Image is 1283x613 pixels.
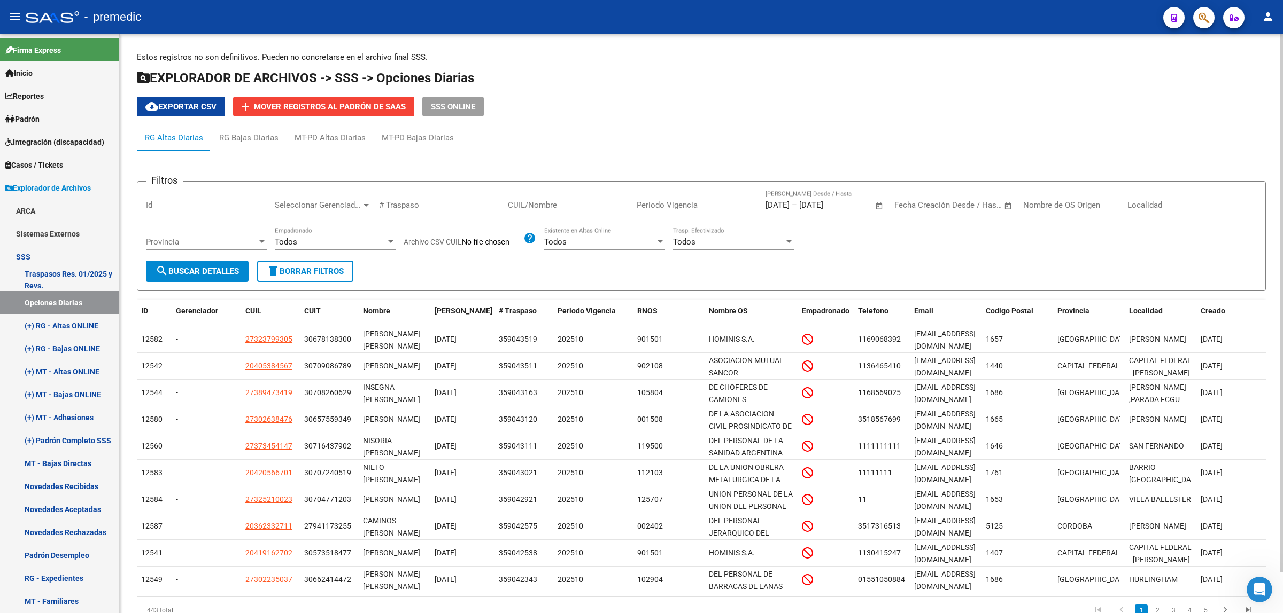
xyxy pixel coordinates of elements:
p: Estos registros no son definitivos. Pueden no concretarse en el archivo final SSS. [137,51,1266,63]
datatable-header-cell: Periodo Vigencia [553,300,633,335]
span: batico6162@mirarmax.com [914,516,976,537]
span: [GEOGRAPHIC_DATA] [1057,415,1130,423]
div: 30657559349 [304,413,351,426]
div: 30709086789 [304,360,351,372]
datatable-header-cell: CUIL [241,300,300,335]
span: 359042921 [499,495,537,504]
span: [DATE] [1201,468,1223,477]
span: CUIL [245,306,261,315]
span: Creado [1201,306,1225,315]
span: 1111111111 [858,442,901,450]
button: Open calendar [1002,200,1015,212]
mat-icon: help [523,232,536,245]
span: 20419162702 [245,548,292,557]
span: cosmefulanitodesre+a15sks8788ghs@gmail.com [914,543,976,564]
div: [DATE] [435,467,490,479]
span: [PERSON_NAME] [435,306,492,315]
span: [PERSON_NAME] [363,548,420,557]
span: anijesi86@gmail.com [914,329,976,350]
datatable-header-cell: ID [137,300,172,335]
datatable-header-cell: CUIT [300,300,359,335]
span: [DATE] [1201,361,1223,370]
iframe: Intercom live chat [1247,577,1272,602]
span: SAN FERNANDO [1129,442,1184,450]
span: UNION PERSONAL DE LA UNION DEL PERSONAL CIVIL DE LA NACION [709,490,793,523]
span: [DATE] [1201,495,1223,504]
span: 359042575 [499,522,537,530]
span: Telefono [858,306,888,315]
mat-icon: search [156,264,168,277]
span: 001508 [637,415,663,423]
span: 12549 [141,575,163,584]
datatable-header-cell: Empadronado [798,300,854,335]
div: RG Bajas Diarias [219,132,279,144]
div: 30716437902 [304,440,351,452]
span: - [176,388,178,397]
span: ID [141,306,148,315]
span: 12542 [141,361,163,370]
span: [PERSON_NAME] [1129,415,1186,423]
span: 202510 [558,415,583,423]
span: Explorador de Archivos [5,182,91,194]
span: Seleccionar Gerenciador [275,200,361,210]
input: Fecha inicio [766,200,790,210]
span: 1407 [986,548,1003,557]
span: [DATE] [1201,335,1223,343]
span: 1440 [986,361,1003,370]
span: Todos [673,237,695,247]
span: Mover registros al PADRÓN de SAAS [254,102,406,112]
span: DEL PERSONAL DE BARRACAS DE LANAS CUEROS Y ANEXOS [709,570,783,603]
h3: Filtros [146,173,183,188]
span: 12587 [141,522,163,530]
span: HOMINIS S.A. [709,335,755,343]
span: 359043120 [499,415,537,423]
span: 125707 [637,495,663,504]
span: 359042343 [499,575,537,584]
span: DE CHOFERES DE CAMIONES [709,383,768,404]
span: 20362332711 [245,522,292,530]
span: CORDOBA [1057,522,1092,530]
span: 1169068392 [858,335,901,343]
span: - [176,468,178,477]
button: Borrar Filtros [257,261,353,282]
datatable-header-cell: Provincia [1053,300,1125,335]
span: [DATE] [1201,548,1223,557]
span: 1657 [986,335,1003,343]
div: [DATE] [435,547,490,559]
span: - [176,415,178,423]
div: MT-PD Altas Diarias [295,132,366,144]
span: DE LA ASOCIACION CIVIL PROSINDICATO DE AMAS DE CASA DE LA [GEOGRAPHIC_DATA] [709,410,792,454]
span: [PERSON_NAME] [1129,335,1186,343]
span: Nombre OS [709,306,748,315]
span: [PERSON_NAME] ,PARADA FCGU [1129,383,1186,404]
span: 202510 [558,442,583,450]
span: 1686 [986,575,1003,584]
span: 20420566701 [245,468,292,477]
span: Codigo Postal [986,306,1033,315]
span: EXPLORADOR DE ARCHIVOS -> SSS -> Opciones Diarias [137,70,474,85]
span: - [176,548,178,557]
span: Email [914,306,933,315]
span: - [176,575,178,584]
span: 112103 [637,468,663,477]
span: NIETO [PERSON_NAME] [363,463,420,484]
datatable-header-cell: Telefono [854,300,909,335]
span: 202510 [558,548,583,557]
span: 002402 [637,522,663,530]
span: 11111111 [858,468,892,477]
div: [DATE] [435,387,490,399]
div: 30678138300 [304,333,351,345]
button: Mover registros al PADRÓN de SAAS [233,97,414,116]
span: DE LA UNION OBRERA METALURGICA DE LA [GEOGRAPHIC_DATA] [709,463,784,496]
span: NISORIA [PERSON_NAME] [363,436,420,457]
span: Integración (discapacidad) [5,136,104,148]
span: 359043111 [499,442,537,450]
span: 27323799305 [245,335,292,343]
span: CAMINOS [PERSON_NAME] [363,516,420,537]
span: 359043519 [499,335,537,343]
span: 27302638476 [245,415,292,423]
span: - [176,495,178,504]
input: Fecha fin [947,200,999,210]
span: [DATE] [1201,522,1223,530]
span: Reportes [5,90,44,102]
